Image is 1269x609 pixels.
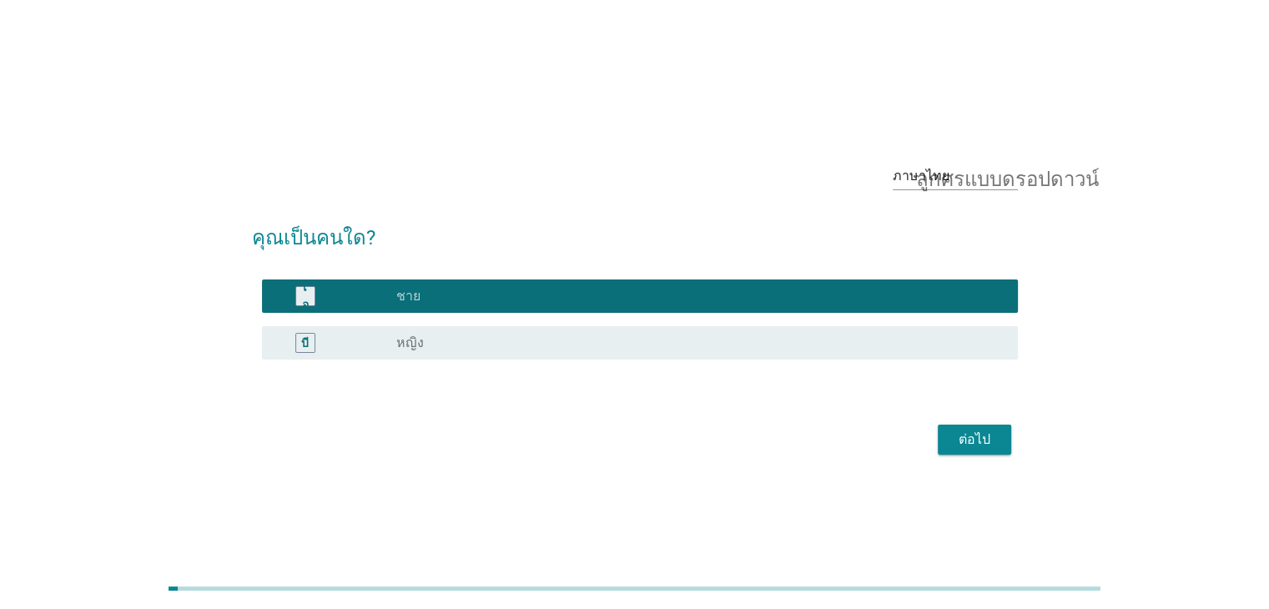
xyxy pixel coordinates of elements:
[396,288,420,304] font: ชาย
[959,431,990,447] font: ต่อไป
[252,226,375,249] font: คุณเป็นคนใด?
[301,336,309,350] font: บี
[396,335,424,350] font: หญิง
[302,280,309,311] font: เอ
[916,166,1099,186] font: ลูกศรแบบดรอปดาวน์
[938,425,1011,455] button: ต่อไป
[893,168,949,184] font: ภาษาไทย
